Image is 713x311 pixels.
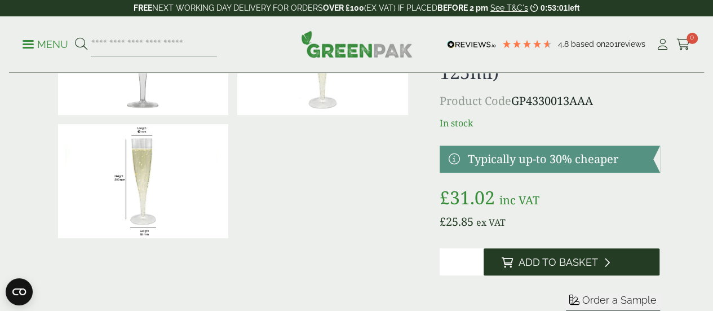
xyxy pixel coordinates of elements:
button: Add to Basket [484,248,660,275]
i: My Account [656,39,670,50]
span: Based on [571,40,605,49]
p: In stock [440,116,660,130]
img: Flute [58,124,229,238]
span: Product Code [440,93,511,108]
span: 0:53:01 [541,3,568,12]
span: 4.8 [558,40,571,49]
p: Menu [23,38,68,51]
span: ex VAT [476,216,506,229]
span: 0 [687,33,698,44]
div: 4.79 Stars [502,39,552,49]
img: GreenPak Supplies [301,30,413,58]
span: Order a Sample [582,294,657,306]
span: left [568,3,579,12]
span: 201 [605,40,618,49]
strong: OVER £100 [323,3,364,12]
span: inc VAT [499,192,539,208]
span: £ [440,185,450,209]
bdi: 31.02 [440,185,495,209]
a: 0 [676,36,690,53]
p: GP4330013AAA [440,93,660,109]
strong: BEFORE 2 pm [437,3,488,12]
bdi: 25.85 [440,214,473,229]
strong: FREE [134,3,152,12]
span: Add to Basket [519,256,598,269]
span: reviews [618,40,645,49]
span: £ [440,214,446,229]
button: Open CMP widget [6,278,33,305]
i: Cart [676,39,690,50]
button: Order a Sample [566,294,660,311]
a: See T&C's [490,3,528,12]
img: REVIEWS.io [447,41,496,49]
a: Menu [23,38,68,49]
